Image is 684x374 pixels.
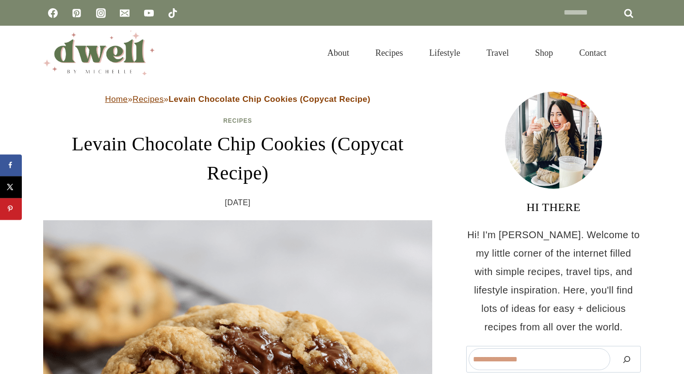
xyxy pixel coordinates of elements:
[43,3,63,23] a: Facebook
[314,36,362,70] a: About
[105,95,128,104] a: Home
[466,226,641,336] p: Hi! I'm [PERSON_NAME]. Welcome to my little corner of the internet filled with simple recipes, tr...
[225,195,251,210] time: [DATE]
[314,36,619,70] nav: Primary Navigation
[362,36,416,70] a: Recipes
[105,95,371,104] span: » »
[223,117,252,124] a: Recipes
[416,36,473,70] a: Lifestyle
[67,3,86,23] a: Pinterest
[115,3,134,23] a: Email
[132,95,163,104] a: Recipes
[139,3,159,23] a: YouTube
[168,95,370,104] strong: Levain Chocolate Chip Cookies (Copycat Recipe)
[522,36,566,70] a: Shop
[43,130,432,188] h1: Levain Chocolate Chip Cookies (Copycat Recipe)
[473,36,522,70] a: Travel
[615,348,638,370] button: Search
[466,198,641,216] h3: HI THERE
[43,31,155,75] img: DWELL by michelle
[91,3,111,23] a: Instagram
[624,45,641,61] button: View Search Form
[163,3,182,23] a: TikTok
[566,36,619,70] a: Contact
